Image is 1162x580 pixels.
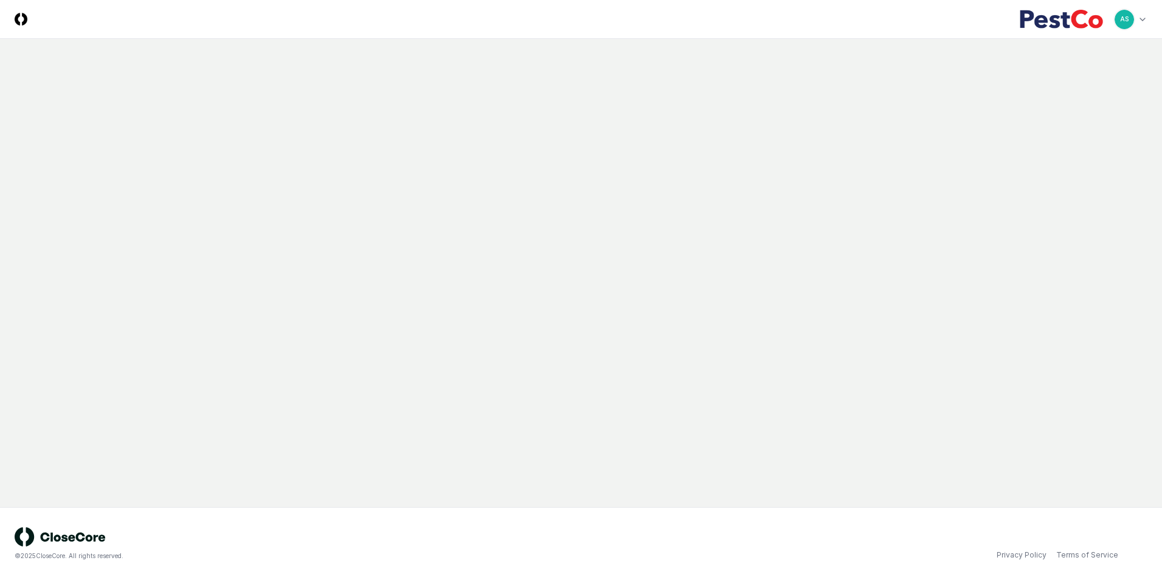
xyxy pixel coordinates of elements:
[1056,550,1118,561] a: Terms of Service
[15,13,27,26] img: Logo
[1019,10,1104,29] img: PestCo logo
[15,527,106,547] img: logo
[997,550,1047,561] a: Privacy Policy
[1113,9,1135,30] button: AS
[15,551,581,561] div: © 2025 CloseCore. All rights reserved.
[1120,15,1129,24] span: AS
